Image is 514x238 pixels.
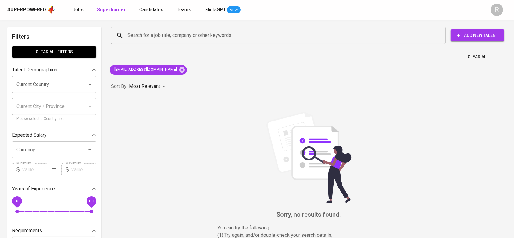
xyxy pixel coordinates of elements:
a: Superhunter [97,6,127,14]
input: Value [71,163,96,175]
a: Jobs [73,6,85,14]
span: Clear All [468,53,488,61]
div: Superpowered [7,6,46,13]
button: Add New Talent [451,29,504,41]
a: Candidates [139,6,165,14]
input: Value [22,163,47,175]
b: Superhunter [97,7,126,13]
span: 10+ [88,199,95,203]
button: Clear All [465,51,491,63]
button: Open [86,80,94,89]
a: GlintsGPT NEW [205,6,241,14]
a: Superpoweredapp logo [7,5,55,14]
p: You can try the following : [217,224,400,232]
p: Years of Experience [12,185,55,193]
img: app logo [47,5,55,14]
span: NEW [227,7,241,13]
img: file_searching.svg [263,112,355,203]
h6: Sorry, no results found. [111,210,507,219]
span: [EMAIL_ADDRESS][DOMAIN_NAME] [110,67,180,73]
p: Please select a Country first [16,116,92,122]
p: Most Relevant [129,83,160,90]
span: Jobs [73,7,84,13]
div: R [491,4,503,16]
div: Years of Experience [12,183,96,195]
div: Talent Demographics [12,64,96,76]
button: Clear All filters [12,46,96,58]
p: Talent Demographics [12,66,57,74]
span: 0 [16,199,18,203]
h6: Filters [12,32,96,41]
span: Candidates [139,7,163,13]
div: [EMAIL_ADDRESS][DOMAIN_NAME] [110,65,187,75]
span: Clear All filters [17,48,91,56]
p: Requirements [12,227,42,234]
div: Requirements [12,225,96,237]
div: Expected Salary [12,129,96,141]
span: Add New Talent [455,32,499,39]
p: Expected Salary [12,132,47,139]
button: Open [86,146,94,154]
span: GlintsGPT [205,7,226,13]
div: Most Relevant [129,81,167,92]
p: Sort By [111,83,127,90]
span: Teams [177,7,191,13]
a: Teams [177,6,192,14]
